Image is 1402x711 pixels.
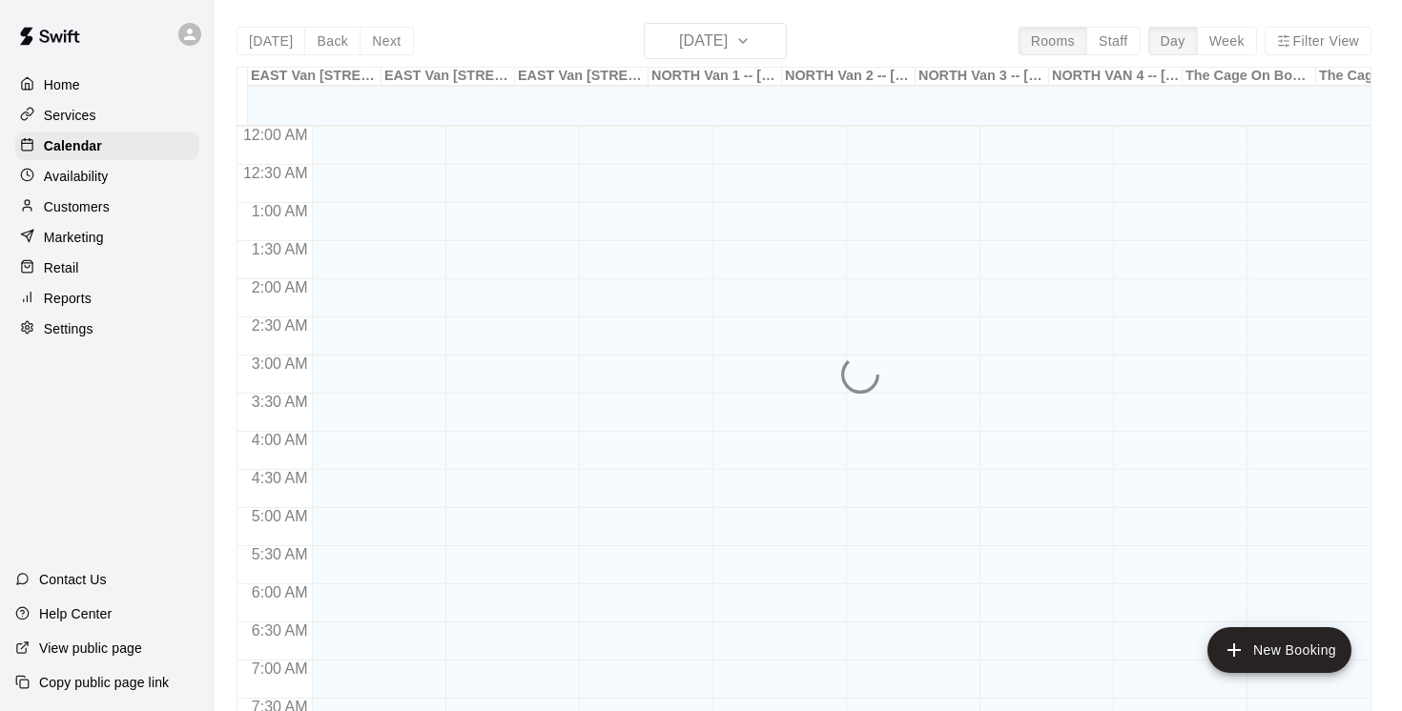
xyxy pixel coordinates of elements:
[1183,68,1316,86] div: The Cage On Boundary 1 -- [STREET_ADDRESS] ([PERSON_NAME] & [PERSON_NAME]), [GEOGRAPHIC_DATA]
[39,639,142,658] p: View public page
[15,71,199,99] a: Home
[44,197,110,216] p: Customers
[782,68,916,86] div: NORTH Van 2 -- [STREET_ADDRESS]
[515,68,649,86] div: EAST Van [STREET_ADDRESS]
[247,508,313,524] span: 5:00 AM
[15,193,199,221] a: Customers
[247,546,313,562] span: 5:30 AM
[44,228,104,247] p: Marketing
[39,570,107,589] p: Contact Us
[44,106,96,125] p: Services
[238,127,313,143] span: 12:00 AM
[1049,68,1183,86] div: NORTH VAN 4 -- [STREET_ADDRESS]
[44,258,79,277] p: Retail
[247,394,313,410] span: 3:30 AM
[44,136,102,155] p: Calendar
[1207,627,1351,673] button: add
[247,432,313,448] span: 4:00 AM
[238,165,313,181] span: 12:30 AM
[247,355,313,372] span: 3:00 AM
[247,203,313,219] span: 1:00 AM
[39,604,112,623] p: Help Center
[15,162,199,191] a: Availability
[44,75,80,94] p: Home
[15,132,199,160] a: Calendar
[15,254,199,282] a: Retail
[39,673,169,692] p: Copy public page link
[247,279,313,295] span: 2:00 AM
[247,470,313,486] span: 4:30 AM
[248,68,381,86] div: EAST Van [STREET_ADDRESS]
[247,317,313,334] span: 2:30 AM
[44,319,93,338] p: Settings
[44,289,92,308] p: Reports
[15,223,199,252] a: Marketing
[15,101,199,130] a: Services
[247,241,313,257] span: 1:30 AM
[15,315,199,343] a: Settings
[44,167,109,186] p: Availability
[247,660,313,677] span: 7:00 AM
[247,584,313,600] span: 6:00 AM
[15,284,199,313] a: Reports
[381,68,515,86] div: EAST Van [STREET_ADDRESS]
[247,622,313,639] span: 6:30 AM
[916,68,1049,86] div: NORTH Van 3 -- [STREET_ADDRESS]
[649,68,782,86] div: NORTH Van 1 -- [STREET_ADDRESS]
